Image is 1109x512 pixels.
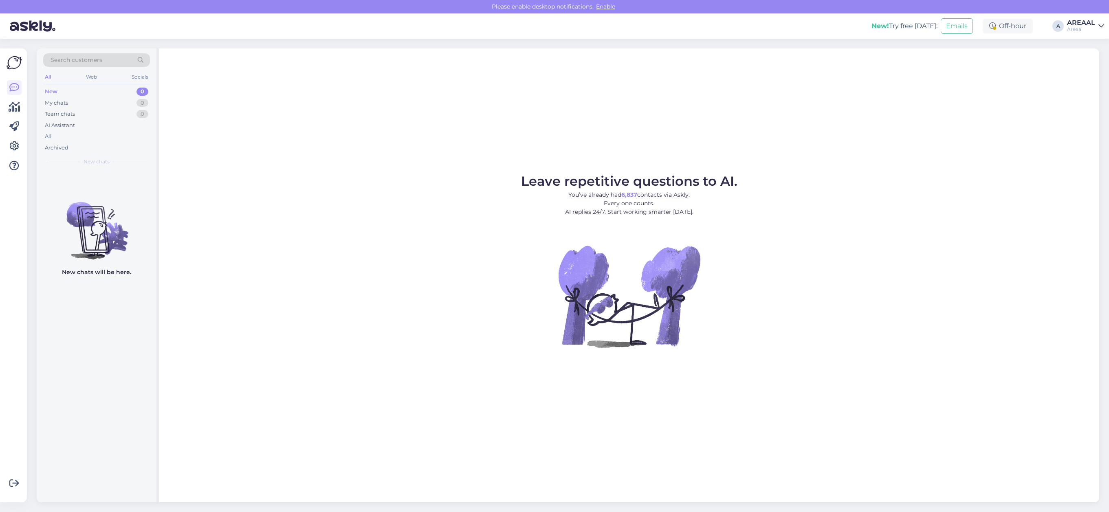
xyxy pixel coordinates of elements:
[51,56,102,64] span: Search customers
[7,55,22,70] img: Askly Logo
[84,158,110,165] span: New chats
[45,132,52,141] div: All
[84,72,99,82] div: Web
[62,268,131,277] p: New chats will be here.
[1067,20,1104,33] a: AREAALAreaal
[45,99,68,107] div: My chats
[521,173,737,189] span: Leave repetitive questions to AI.
[521,191,737,216] p: You’ve already had contacts via Askly. Every one counts. AI replies 24/7. Start working smarter [...
[45,88,57,96] div: New
[871,21,937,31] div: Try free [DATE]:
[130,72,150,82] div: Socials
[136,88,148,96] div: 0
[43,72,53,82] div: All
[45,110,75,118] div: Team chats
[621,191,637,198] b: 6,837
[45,144,68,152] div: Archived
[136,99,148,107] div: 0
[1067,20,1095,26] div: AREAAL
[594,3,618,10] span: Enable
[983,19,1033,33] div: Off-hour
[45,121,75,130] div: AI Assistant
[941,18,973,34] button: Emails
[1067,26,1095,33] div: Areaal
[1052,20,1064,32] div: A
[871,22,889,30] b: New!
[37,187,156,261] img: No chats
[556,223,702,369] img: No Chat active
[136,110,148,118] div: 0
